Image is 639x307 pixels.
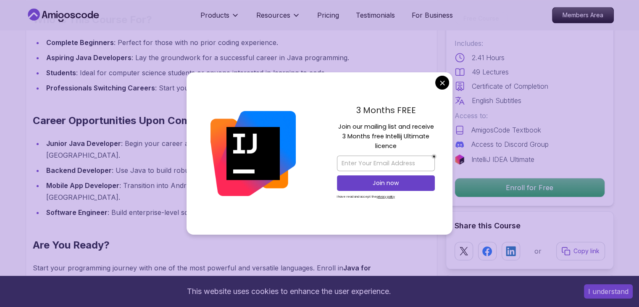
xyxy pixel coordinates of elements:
p: or [534,246,542,256]
p: Resources [256,10,290,20]
li: : Begin your career as a developer with a strong foundation in [GEOGRAPHIC_DATA]. [44,138,390,161]
li: : Start your journey into software development with Java. [44,82,390,94]
p: Start your programming journey with one of the most powerful and versatile languages. Enroll in [... [33,262,390,286]
a: Pricing [317,10,339,20]
li: : Transition into Android development, which heavily relies on [GEOGRAPHIC_DATA]. [44,180,390,203]
li: : Build enterprise-level solutions using Java’s versatile features. [44,206,390,218]
strong: Mobile App Developer [46,181,119,190]
div: This website uses cookies to enhance the user experience. [6,282,571,301]
p: Certificate of Completion [472,81,548,91]
li: : Use Java to build robust and scalable server-side applications. [44,164,390,176]
img: jetbrains logo [455,154,465,164]
p: Copy link [573,247,600,255]
button: Resources [256,10,300,27]
p: 2.41 Hours [472,53,505,63]
strong: Aspiring Java Developers [46,53,131,62]
p: IntelliJ IDEA Ultimate [471,154,534,164]
p: AmigosCode Textbook [471,125,541,135]
button: Products [200,10,239,27]
button: Enroll for Free [455,178,605,197]
strong: Professionals Switching Careers [46,84,155,92]
p: 49 Lectures [472,67,509,77]
li: : Lay the groundwork for a successful career in Java programming. [44,52,390,64]
button: Accept cookies [584,284,633,299]
h2: Share this Course [455,220,605,232]
p: Access to Discord Group [471,139,549,149]
p: Members Area [552,8,613,23]
button: Copy link [556,242,605,260]
h2: Are You Ready? [33,238,390,252]
p: Includes: [455,38,605,48]
p: Products [200,10,229,20]
strong: Software Engineer [46,208,108,217]
a: For Business [412,10,453,20]
p: English Subtitles [472,95,521,106]
li: : Perfect for those with no prior coding experience. [44,37,390,48]
a: Testimonials [356,10,395,20]
strong: Complete Beginners [46,38,114,47]
h2: Career Opportunities Upon Completion [33,114,390,127]
li: : Ideal for computer science students or anyone interested in learning to code. [44,67,390,79]
a: Members Area [552,7,614,23]
strong: Students [46,69,76,77]
strong: Junior Java Developer [46,139,121,148]
strong: Backend Developer [46,166,112,175]
p: Access to: [455,111,605,121]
